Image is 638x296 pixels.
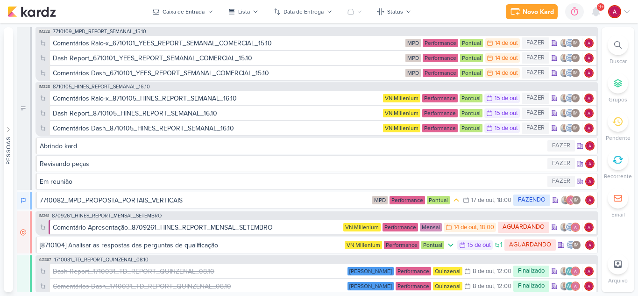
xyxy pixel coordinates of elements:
div: FAZER [522,108,549,119]
div: 14 de out [495,55,518,61]
img: Alessandra Gomes [584,282,594,291]
div: Isabella Machado Guimarães [571,53,580,63]
div: Comentários Raio-x_6710101_YEES_REPORT_SEMANAL_COMERCIAL_15.10 [53,38,272,48]
div: Performance [396,282,431,290]
li: Ctrl + F [602,35,634,65]
div: VN Millenium [343,223,381,231]
img: Alessandra Gomes [584,94,594,103]
img: Iara Santos [560,223,569,232]
div: Responsável: Alessandra Gomes [584,38,594,48]
div: FAZER [522,123,549,134]
div: Finalizado [513,281,549,292]
div: Pessoas [4,136,13,164]
div: FAZER [547,158,575,169]
div: Comentários Dash_6710101_YEES_REPORT_SEMANAL_COMERCIAL_15.10 [53,68,269,78]
div: Dash Report_8710105_HINES_REPORT_SEMANAL_16.10 [53,108,217,118]
div: 7710082_MPD_PROPOSTA_PORTAIS_VERTICAIS [40,195,370,205]
div: AGUARDANDO [17,211,32,253]
div: Performance [390,196,425,204]
img: Iara Santos [560,123,569,133]
div: Comentários Dash_8710105_HINES_REPORT_SEMANAL_16.10 [53,123,234,133]
div: Colaboradores: Iara Santos, Caroline Traven De Andrade, Isabella Machado Guimarães [560,94,582,103]
img: Alessandra Gomes [584,68,594,78]
div: Comentário Apresentação_8709261_HINES_REPORT_MENSAL_SETEMBRO [53,223,273,232]
div: Pontual [460,109,482,117]
div: Aline Gimenez Graciano [565,267,574,276]
div: Colaboradores: Iara Santos, Alessandra Gomes, Isabella Machado Guimarães [560,195,583,205]
div: VN Millenium [383,124,420,132]
img: Caroline Traven De Andrade [565,94,574,103]
img: Caroline Traven De Andrade [565,108,574,118]
div: Responsável: Alessandra Gomes [584,94,594,103]
div: Colaboradores: Iara Santos, Aline Gimenez Graciano, Alessandra Gomes [560,267,582,276]
div: FAZER [522,67,549,79]
div: 15 de out [495,125,518,131]
div: FAZER [522,52,549,64]
div: Dash Report_1710031_TD_REPORT_QUINZENAL_08.10 [53,267,214,276]
div: Isabella Machado Guimarães [571,38,580,48]
div: Responsável: Alessandra Gomes [584,267,594,276]
div: Revisando peças [40,159,89,169]
span: 9+ [598,3,603,11]
img: Caroline Traven De Andrade [565,123,574,133]
p: IM [573,41,578,46]
p: IM [574,198,579,203]
img: kardz.app [7,6,56,17]
div: Comentários Dash_1710031_TD_REPORT_QUINZENAL_08.10 [53,282,346,291]
div: Prioridade Baixa [446,240,455,250]
div: FAZER [17,27,32,190]
div: Responsável: Alessandra Gomes [584,282,594,291]
div: Responsável: Alessandra Gomes [585,195,595,205]
div: Dash Report_6710101_YEES_REPORT_SEMANAL_COMERCIAL_15.10 [53,53,252,63]
div: MPD [372,196,388,204]
div: Em reunião [40,177,72,187]
img: Alessandra Gomes [584,123,594,133]
p: Arquivo [608,276,628,285]
div: Comentários Dash_8710105_HINES_REPORT_SEMANAL_16.10 [53,123,381,133]
span: IM328 [38,29,51,34]
div: Colaboradores: Iara Santos, Caroline Traven De Andrade, Isabella Machado Guimarães [560,38,582,48]
div: Responsável: Alessandra Gomes [585,240,595,250]
img: Alessandra Gomes [585,195,595,205]
img: Alessandra Gomes [571,267,580,276]
div: FAZER [547,140,575,152]
p: IM [573,96,578,101]
p: Grupos [609,95,627,104]
img: Caroline Traven De Andrade [566,240,575,250]
div: Comentários Dash_1710031_TD_REPORT_QUINZENAL_08.10 [53,282,231,291]
div: Aline Gimenez Graciano [565,282,574,291]
div: Colaboradores: Iara Santos, Caroline Traven De Andrade, Alessandra Gomes [560,223,582,232]
span: AG867 [38,257,52,262]
div: , 12:00 [494,268,511,274]
div: Pontual [460,124,482,132]
img: Iara Santos [560,53,569,63]
div: FAZER [522,37,549,49]
p: IM [574,243,579,248]
img: Caroline Traven De Andrade [565,38,574,48]
div: Colaboradores: Iara Santos, Caroline Traven De Andrade, Isabella Machado Guimarães [560,53,582,63]
img: Caroline Traven De Andrade [565,68,574,78]
span: 8709261_HINES_REPORT_MENSAL_SETEMBRO [52,213,162,218]
p: IM [573,71,578,76]
img: Iara Santos [560,195,570,205]
div: Abrindo kard [40,141,77,151]
img: Iara Santos [560,38,569,48]
span: 8710105_HINES_REPORT_SEMANAL_16.10 [53,84,150,89]
div: Comentários Raio-x_6710101_YEES_REPORT_SEMANAL_COMERCIAL_15.10 [53,38,404,48]
div: 14 de out [495,40,518,46]
div: Pontual [460,54,483,62]
p: Buscar [610,57,627,65]
div: Responsável: Alessandra Gomes [584,108,594,118]
div: Colaboradores: Caroline Traven De Andrade, Isabella Machado Guimarães [566,240,583,250]
div: Pontual [460,69,483,77]
img: Alessandra Gomes [584,267,594,276]
span: 1710031_TD_REPORT_QUINZENAL_08.10 [54,257,149,262]
div: Comentário Apresentação_8709261_HINES_REPORT_MENSAL_SETEMBRO [53,223,341,232]
div: Novo Kard [523,7,554,17]
div: Finalizado [513,266,549,277]
img: Alessandra Gomes [571,223,580,232]
img: Alessandra Gomes [585,240,595,250]
div: VN Millenium [383,109,420,117]
p: AG [567,284,573,289]
p: Pendente [606,134,631,142]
